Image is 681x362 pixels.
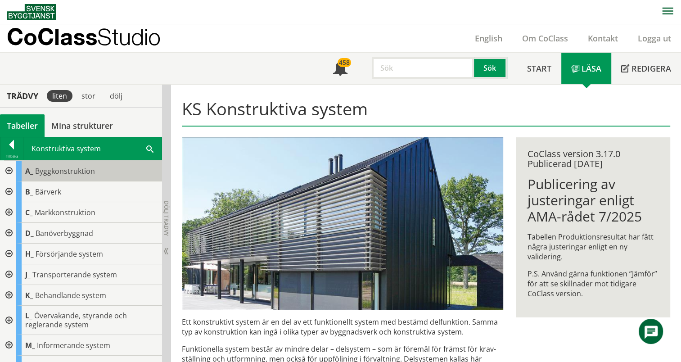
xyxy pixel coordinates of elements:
[528,232,659,262] p: Tabellen Produktionsresultat har fått några justeringar enligt en ny validering.
[162,201,170,236] span: Dölj trädvy
[25,311,32,321] span: L_
[97,23,161,50] span: Studio
[35,208,95,217] span: Markkonstruktion
[25,228,34,238] span: D_
[146,144,153,153] span: Sök i tabellen
[25,166,33,176] span: A_
[323,53,357,84] a: 458
[25,208,33,217] span: C_
[561,53,611,84] a: Läsa
[338,58,351,67] div: 458
[37,340,110,350] span: Informerande system
[182,137,504,310] img: structural-solar-shading.jpg
[36,249,103,259] span: Försörjande system
[182,99,671,127] h1: KS Konstruktiva system
[333,62,347,77] span: Notifikationer
[25,290,33,300] span: K_
[474,57,507,79] button: Sök
[182,317,504,337] p: Ett konstruktivt system är en del av ett funktionellt system med bestämd delfunktion. Samma typ a...
[32,270,117,280] span: Transporterande system
[35,187,61,197] span: Bärverk
[45,114,120,137] a: Mina strukturer
[631,63,671,74] span: Redigera
[47,90,72,102] div: liten
[35,166,95,176] span: Byggkonstruktion
[528,269,659,299] p: P.S. Använd gärna funktionen ”Jämför” för att se skillnader mot tidigare CoClass version.
[35,290,106,300] span: Behandlande system
[25,249,34,259] span: H_
[517,53,561,84] a: Start
[36,228,93,238] span: Banöverbyggnad
[527,63,551,74] span: Start
[7,24,180,52] a: CoClassStudio
[582,63,601,74] span: Läsa
[7,32,161,42] p: CoClass
[7,4,56,20] img: Svensk Byggtjänst
[104,90,128,102] div: dölj
[611,53,681,84] a: Redigera
[23,137,162,160] div: Konstruktiva system
[0,153,23,160] div: Tillbaka
[2,91,43,101] div: Trädvy
[25,187,33,197] span: B_
[25,311,127,330] span: Övervakande, styrande och reglerande system
[628,33,681,44] a: Logga ut
[578,33,628,44] a: Kontakt
[512,33,578,44] a: Om CoClass
[76,90,101,102] div: stor
[465,33,512,44] a: English
[372,57,474,79] input: Sök
[25,340,35,350] span: M_
[528,176,659,225] h1: Publicering av justeringar enligt AMA-rådet 7/2025
[25,270,31,280] span: J_
[528,149,659,169] div: CoClass version 3.17.0 Publicerad [DATE]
